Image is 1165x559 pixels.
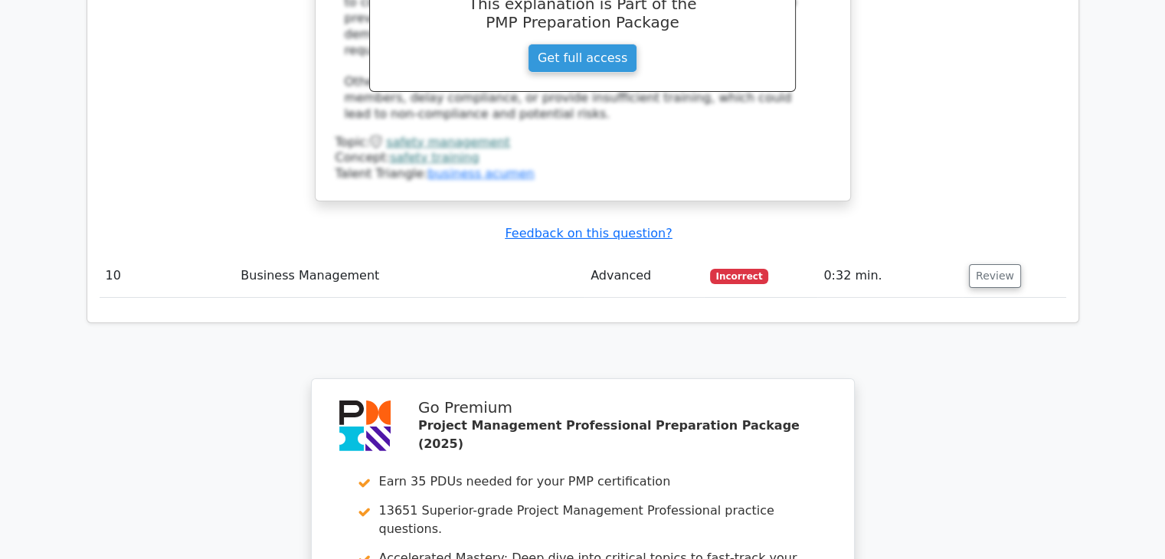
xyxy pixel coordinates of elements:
[335,150,830,166] div: Concept:
[505,226,672,240] a: Feedback on this question?
[817,254,963,298] td: 0:32 min.
[528,44,637,73] a: Get full access
[386,135,510,149] a: safety management
[584,254,704,298] td: Advanced
[234,254,584,298] td: Business Management
[335,135,830,182] div: Talent Triangle:
[710,269,769,284] span: Incorrect
[335,135,830,151] div: Topic:
[427,166,534,181] a: business acumen
[100,254,235,298] td: 10
[969,264,1021,288] button: Review
[390,150,479,165] a: safety training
